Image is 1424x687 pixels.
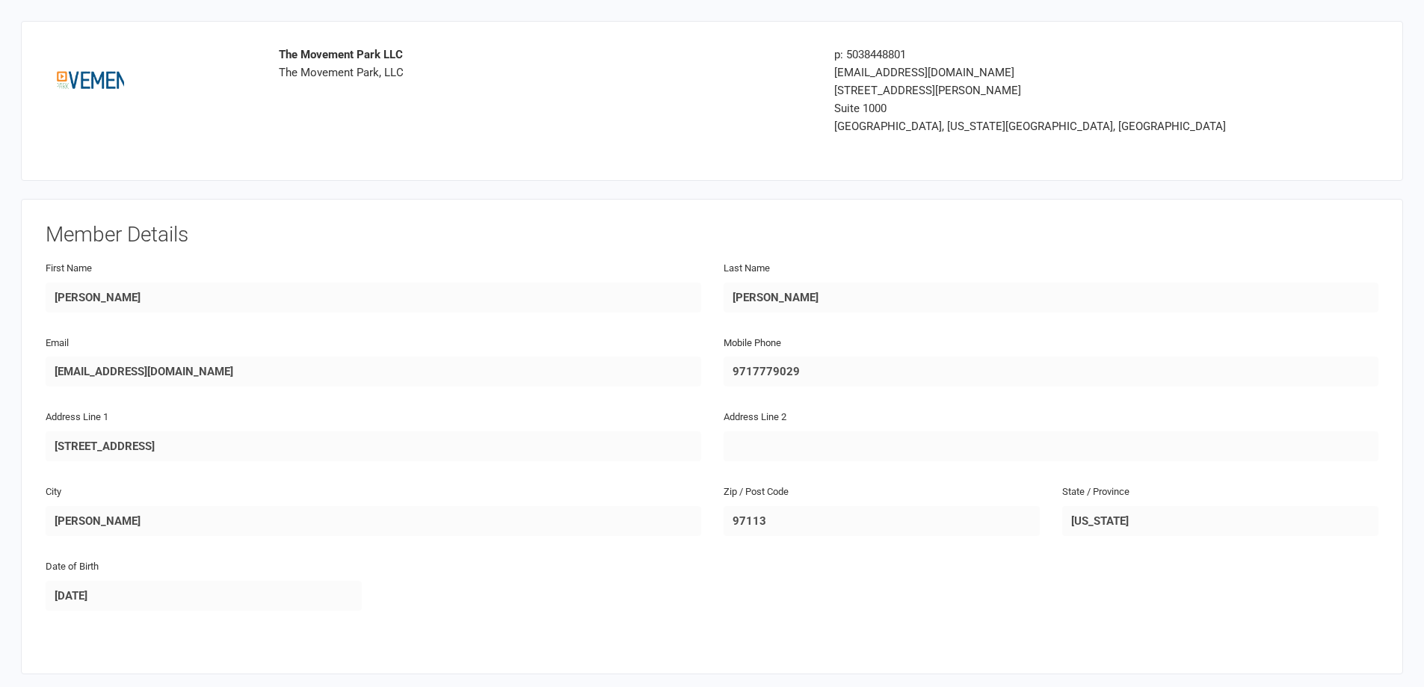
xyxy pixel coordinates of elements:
div: [EMAIL_ADDRESS][DOMAIN_NAME] [834,64,1256,81]
div: The Movement Park, LLC [279,46,812,81]
label: Address Line 1 [46,410,108,425]
strong: The Movement Park LLC [279,48,403,61]
h3: Member Details [46,224,1378,247]
div: [STREET_ADDRESS][PERSON_NAME] [834,81,1256,99]
label: Mobile Phone [724,336,781,351]
div: p: 5038448801 [834,46,1256,64]
label: City [46,484,61,500]
label: State / Province [1062,484,1129,500]
div: [GEOGRAPHIC_DATA], [US_STATE][GEOGRAPHIC_DATA], [GEOGRAPHIC_DATA] [834,117,1256,135]
label: Last Name [724,261,770,277]
img: logo.png [57,46,124,113]
label: Zip / Post Code [724,484,789,500]
label: Address Line 2 [724,410,786,425]
label: Email [46,336,69,351]
label: First Name [46,261,92,277]
div: Suite 1000 [834,99,1256,117]
label: Date of Birth [46,559,99,575]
